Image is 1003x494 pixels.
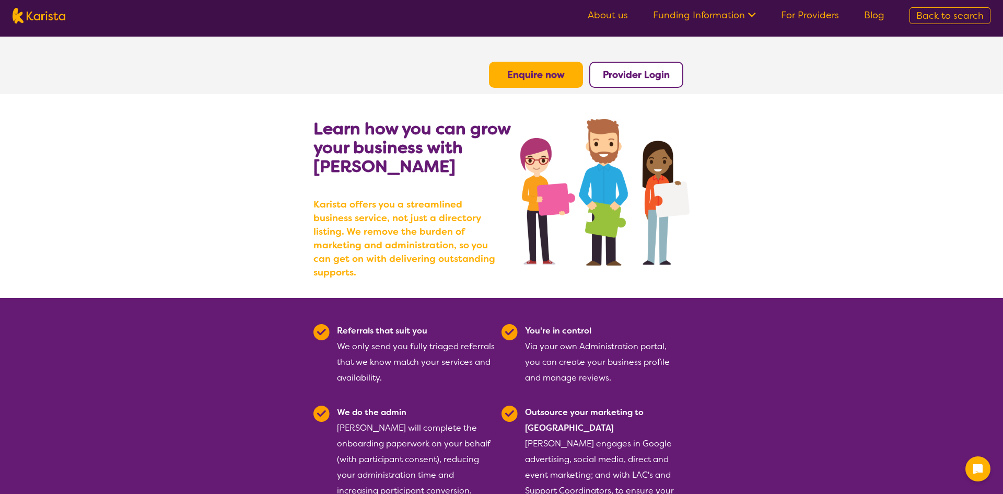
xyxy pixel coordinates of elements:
[588,9,628,21] a: About us
[525,407,644,433] b: Outsource your marketing to [GEOGRAPHIC_DATA]
[916,9,984,22] span: Back to search
[520,119,690,266] img: grow your business with Karista
[525,323,683,386] div: Via your own Administration portal, you can create your business profile and manage reviews.
[313,118,510,177] b: Learn how you can grow your business with [PERSON_NAME]
[781,9,839,21] a: For Providers
[653,9,756,21] a: Funding Information
[501,324,518,340] img: Tick
[864,9,884,21] a: Blog
[313,324,330,340] img: Tick
[13,8,65,24] img: Karista logo
[313,406,330,422] img: Tick
[337,323,495,386] div: We only send you fully triaged referrals that we know match your services and availability.
[525,325,591,336] b: You're in control
[313,198,501,279] b: Karista offers you a streamlined business service, not just a directory listing. We remove the bu...
[589,62,683,88] button: Provider Login
[489,62,583,88] button: Enquire now
[337,325,427,336] b: Referrals that suit you
[603,68,670,81] a: Provider Login
[501,406,518,422] img: Tick
[909,7,990,24] a: Back to search
[507,68,565,81] a: Enquire now
[337,407,406,418] b: We do the admin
